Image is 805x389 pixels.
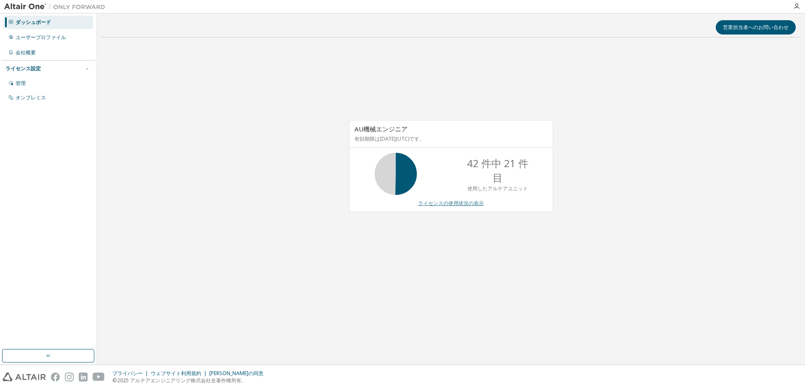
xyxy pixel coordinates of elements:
[209,370,269,377] div: [PERSON_NAME]の同意
[716,20,796,35] button: 営業担当者へのお問い合わせ
[5,65,41,72] div: ライセンス設定
[467,185,528,192] p: 使用したアルテアユニット
[418,200,484,207] a: ライセンスの使用状況の表示
[3,373,46,381] img: altair_logo.svg
[464,156,531,185] p: 42 件中 21 件目
[16,80,26,87] div: 管理
[93,373,105,381] img: youtube.svg
[112,370,151,377] div: プライバシー
[51,373,60,381] img: facebook.svg
[79,373,88,381] img: linkedin.svg
[4,3,109,11] img: アルタイルワン
[117,377,246,384] font: 2025 アルテアエンジニアリング株式会社全著作権所有。
[65,373,74,381] img: instagram.svg
[355,135,546,142] p: 有効期限は[DATE](UTC)です。
[112,377,269,384] p: ©
[355,125,408,133] span: AU機械エンジニア
[16,34,66,41] div: ユーザープロファイル
[16,94,46,101] div: オンプレミス
[16,19,51,26] div: ダッシュボード
[151,370,209,377] div: ウェブサイト利用規約
[16,49,36,56] div: 会社概要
